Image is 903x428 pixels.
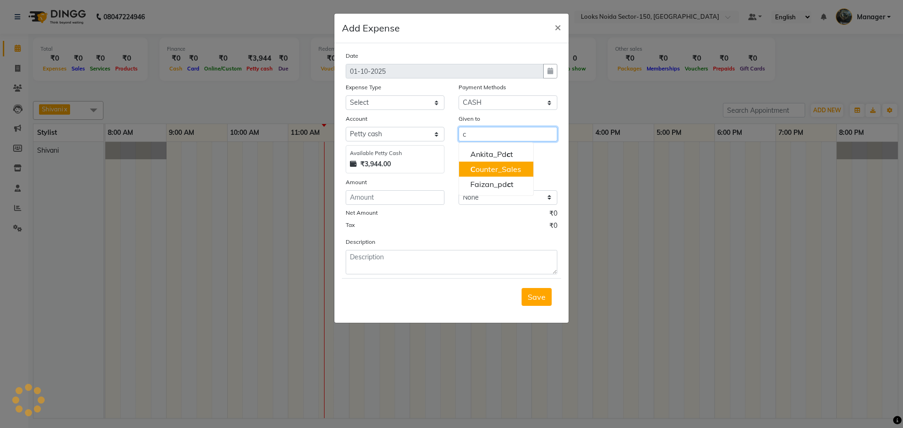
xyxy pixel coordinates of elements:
ngb-highlight: Faizan_pd t [470,179,514,189]
label: Description [346,238,375,246]
input: Amount [346,190,444,205]
ngb-highlight: Ankita_Pd t [470,149,513,159]
button: Close [547,14,569,40]
span: c [507,149,510,159]
button: Save [522,288,552,306]
span: c [507,179,511,189]
span: × [554,20,561,34]
label: Account [346,115,367,123]
strong: ₹3,944.00 [360,159,391,169]
div: Available Petty Cash [350,149,440,157]
span: Save [528,292,546,302]
h5: Add Expense [342,21,400,35]
ngb-highlight: ounter_Sales [470,164,521,174]
label: Date [346,52,358,60]
span: C [470,164,475,174]
label: Tax [346,221,355,229]
label: Amount [346,178,367,187]
label: Net Amount [346,209,378,217]
label: Given to [459,115,480,123]
label: Expense Type [346,83,381,92]
label: Payment Methods [459,83,506,92]
input: Given to [459,127,557,141]
span: ₹0 [549,221,557,233]
span: ₹0 [549,209,557,221]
